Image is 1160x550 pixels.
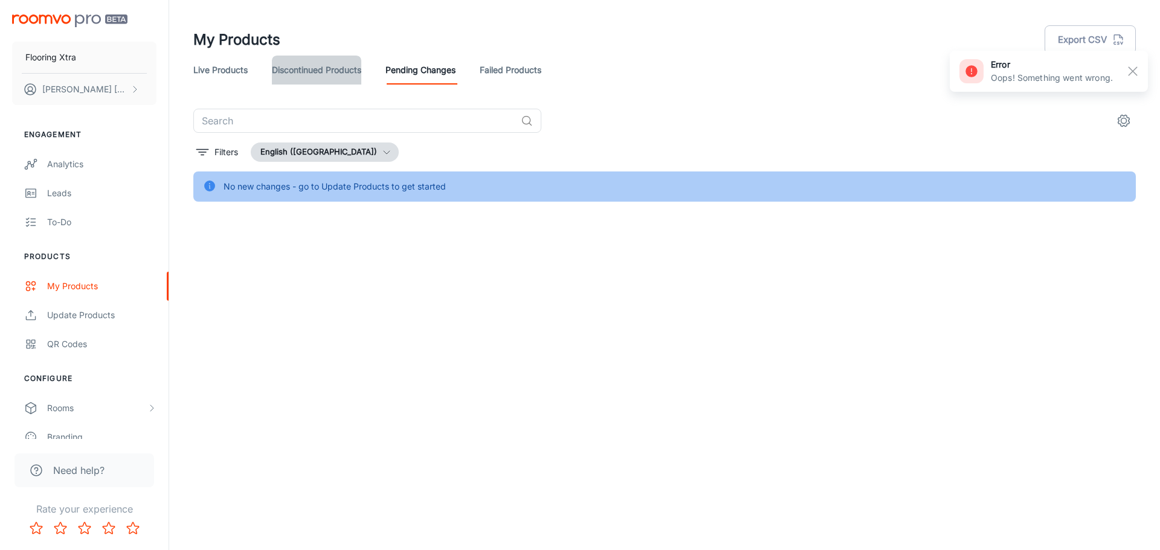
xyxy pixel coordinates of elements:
[47,158,156,171] div: Analytics
[42,83,127,96] p: [PERSON_NAME] [PERSON_NAME]
[480,56,541,85] a: Failed Products
[224,175,446,198] div: No new changes - go to Update Products to get started
[991,71,1113,85] p: Oops! Something went wrong.
[47,187,156,200] div: Leads
[25,51,76,64] p: Flooring Xtra
[47,216,156,229] div: To-do
[214,145,238,159] p: Filters
[991,58,1113,71] h6: error
[193,29,280,51] h1: My Products
[193,56,248,85] a: Live Products
[272,56,361,85] a: Discontinued Products
[12,42,156,73] button: Flooring Xtra
[12,74,156,105] button: [PERSON_NAME] [PERSON_NAME]
[385,56,456,85] a: Pending Changes
[193,142,241,162] button: filter
[251,142,399,162] button: English ([GEOGRAPHIC_DATA])
[12,14,127,27] img: Roomvo PRO Beta
[1112,109,1136,133] button: settings
[193,109,516,133] input: Search
[1045,25,1136,54] button: Export CSV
